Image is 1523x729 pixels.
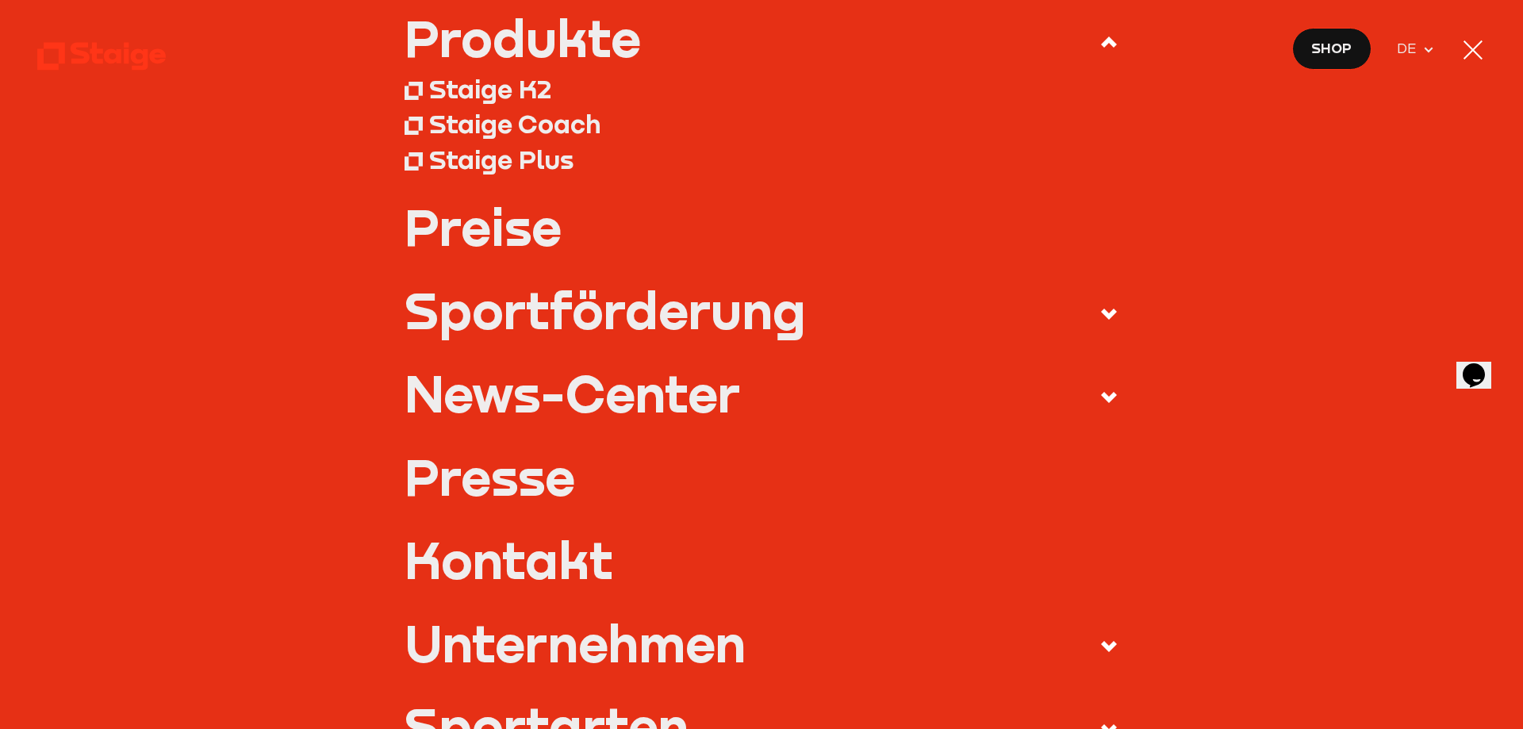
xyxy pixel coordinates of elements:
span: Shop [1311,37,1352,59]
a: Kontakt [405,535,1119,585]
div: News-Center [405,368,740,418]
a: Staige K2 [405,71,1119,106]
a: Staige Coach [405,106,1119,142]
span: DE [1397,38,1423,60]
div: Staige K2 [429,73,551,105]
a: Shop [1292,28,1371,70]
a: Presse [405,451,1119,501]
a: Preise [405,201,1119,251]
div: Produkte [405,13,641,63]
div: Sportförderung [405,285,806,335]
div: Unternehmen [405,618,746,668]
div: Staige Coach [429,108,600,140]
div: Staige Plus [429,144,574,175]
a: Staige Plus [405,141,1119,177]
iframe: chat widget [1456,341,1507,389]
